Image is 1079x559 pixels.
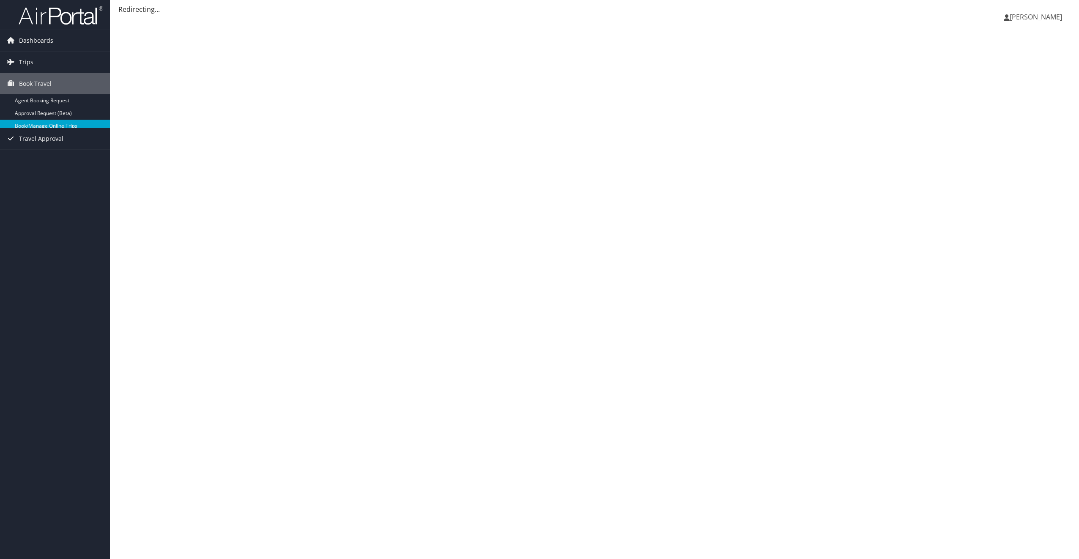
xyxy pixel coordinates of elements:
[19,73,52,94] span: Book Travel
[19,52,33,73] span: Trips
[1004,4,1071,30] a: [PERSON_NAME]
[1010,12,1062,22] span: [PERSON_NAME]
[118,4,1071,14] div: Redirecting...
[19,30,53,51] span: Dashboards
[19,128,63,149] span: Travel Approval
[19,5,103,25] img: airportal-logo.png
